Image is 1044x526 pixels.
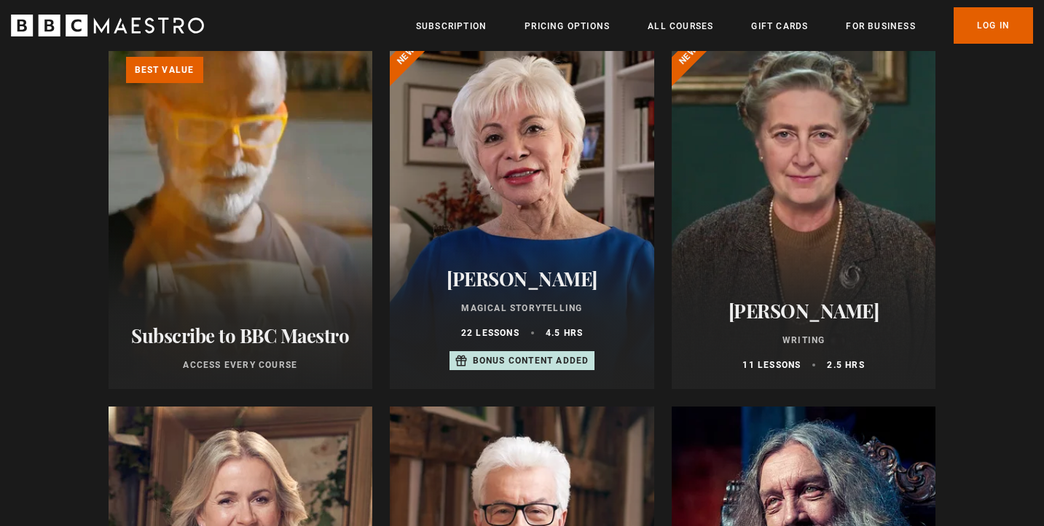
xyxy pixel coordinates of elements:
a: Pricing Options [525,19,610,34]
p: Writing [689,334,919,347]
p: 11 lessons [742,358,801,372]
p: Best value [126,57,203,83]
p: 4.5 hrs [546,326,583,339]
a: For business [846,19,915,34]
a: Log In [954,7,1033,44]
a: [PERSON_NAME] Magical Storytelling 22 lessons 4.5 hrs Bonus content added New [390,39,654,389]
h2: [PERSON_NAME] [407,267,637,290]
a: All Courses [648,19,713,34]
p: Bonus content added [473,354,589,367]
svg: BBC Maestro [11,15,204,36]
a: Subscription [416,19,487,34]
a: Gift Cards [751,19,808,34]
p: 2.5 hrs [827,358,864,372]
p: Magical Storytelling [407,302,637,315]
nav: Primary [416,7,1033,44]
p: 22 lessons [461,326,519,339]
h2: [PERSON_NAME] [689,299,919,322]
a: [PERSON_NAME] Writing 11 lessons 2.5 hrs New [672,39,936,389]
